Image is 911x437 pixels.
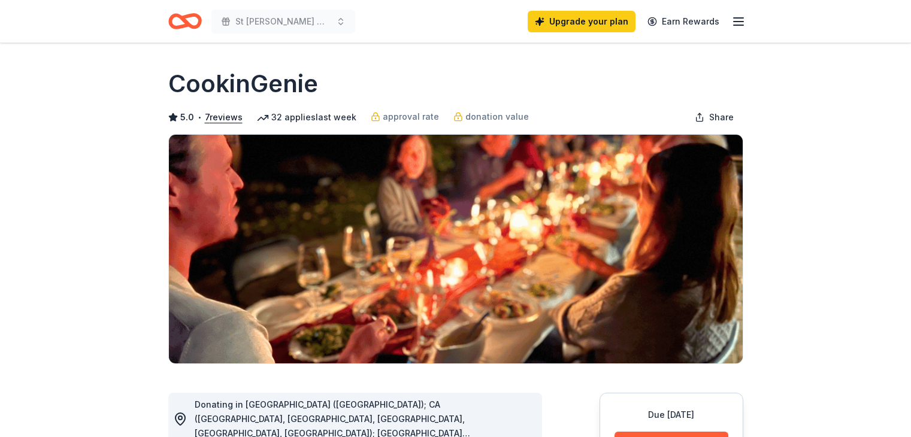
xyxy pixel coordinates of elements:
[197,113,201,122] span: •
[257,110,356,125] div: 32 applies last week
[235,14,331,29] span: St [PERSON_NAME] Memorial Golf Tournament
[383,110,439,124] span: approval rate
[465,110,529,124] span: donation value
[685,105,743,129] button: Share
[640,11,727,32] a: Earn Rewards
[168,67,318,101] h1: CookinGenie
[528,11,635,32] a: Upgrade your plan
[453,110,529,124] a: donation value
[709,110,734,125] span: Share
[211,10,355,34] button: St [PERSON_NAME] Memorial Golf Tournament
[615,408,728,422] div: Due [DATE]
[169,135,743,363] img: Image for CookinGenie
[180,110,194,125] span: 5.0
[205,110,243,125] button: 7reviews
[168,7,202,35] a: Home
[371,110,439,124] a: approval rate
